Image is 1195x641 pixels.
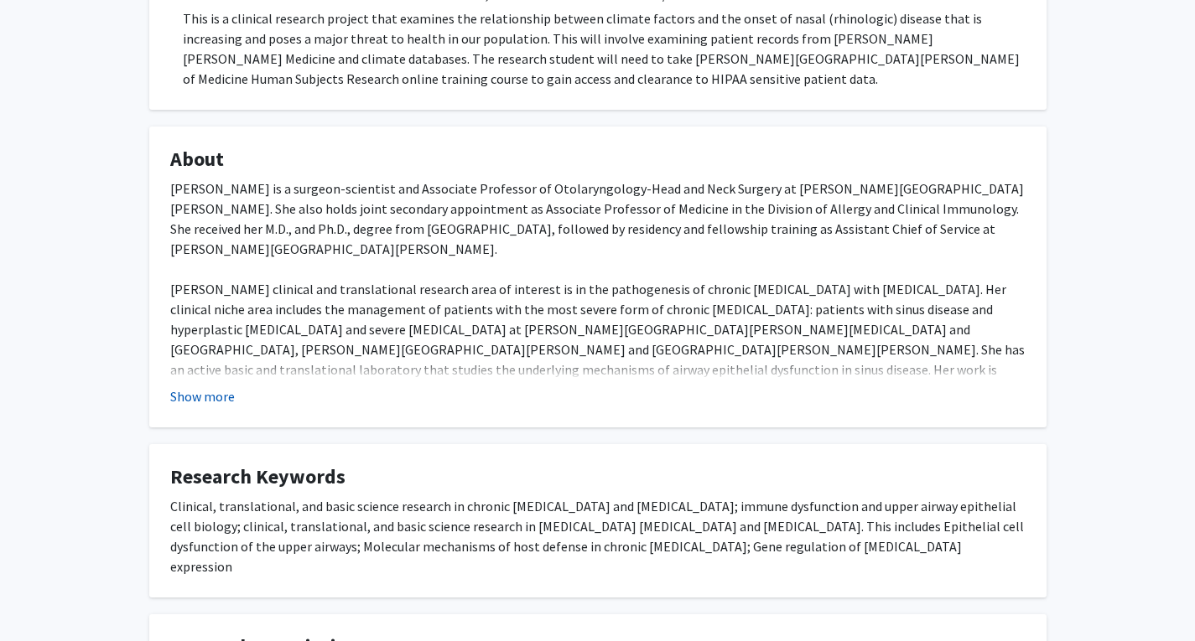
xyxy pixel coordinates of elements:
[183,8,1026,89] p: This is a clinical research project that examines the relationship between climate factors and th...
[170,147,1026,172] h4: About
[13,566,71,628] iframe: Chat
[170,386,235,406] button: Show more
[170,465,1026,489] h4: Research Keywords
[170,178,1026,641] div: [PERSON_NAME] is a surgeon-scientist and Associate Professor of Otolaryngology-Head and Neck Surg...
[170,496,1026,576] div: Clinical, translational, and basic science research in chronic [MEDICAL_DATA] and [MEDICAL_DATA];...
